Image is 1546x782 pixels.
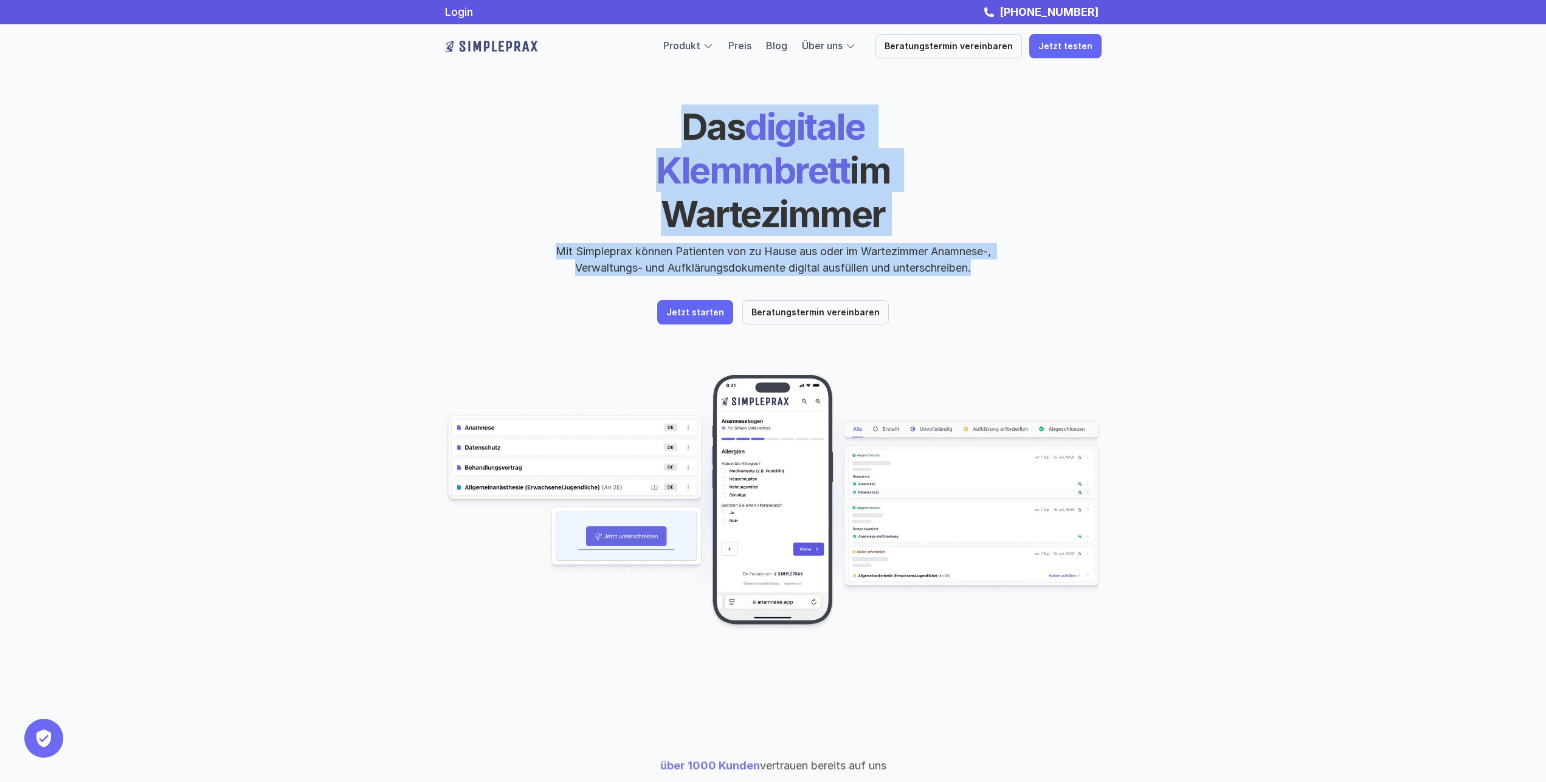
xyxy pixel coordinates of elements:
[660,759,760,772] span: über 1000 Kunden
[996,5,1102,18] a: [PHONE_NUMBER]
[766,39,787,52] a: Blog
[885,41,1013,52] p: Beratungstermin vereinbaren
[545,243,1001,276] p: Mit Simpleprax können Patienten von zu Hause aus oder im Wartezimmer Anamnese-, Verwaltungs- und ...
[663,39,700,52] a: Produkt
[742,300,889,324] a: Beratungstermin vereinbaren
[728,39,751,52] a: Preis
[875,34,1022,58] a: Beratungstermin vereinbaren
[666,307,724,318] p: Jetzt starten
[564,105,983,236] h1: digitale Klemmbrett
[751,307,880,318] p: Beratungstermin vereinbaren
[445,373,1102,634] img: Beispielscreenshots aus der Simpleprax Anwendung
[802,39,843,52] a: Über uns
[1038,41,1092,52] p: Jetzt testen
[682,105,745,148] span: Das
[657,300,733,324] a: Jetzt starten
[1029,34,1102,58] a: Jetzt testen
[660,757,886,773] p: vertrauen bereits auf uns
[445,5,473,18] a: Login
[661,148,897,236] span: im Wartezimmer
[999,5,1099,18] strong: [PHONE_NUMBER]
